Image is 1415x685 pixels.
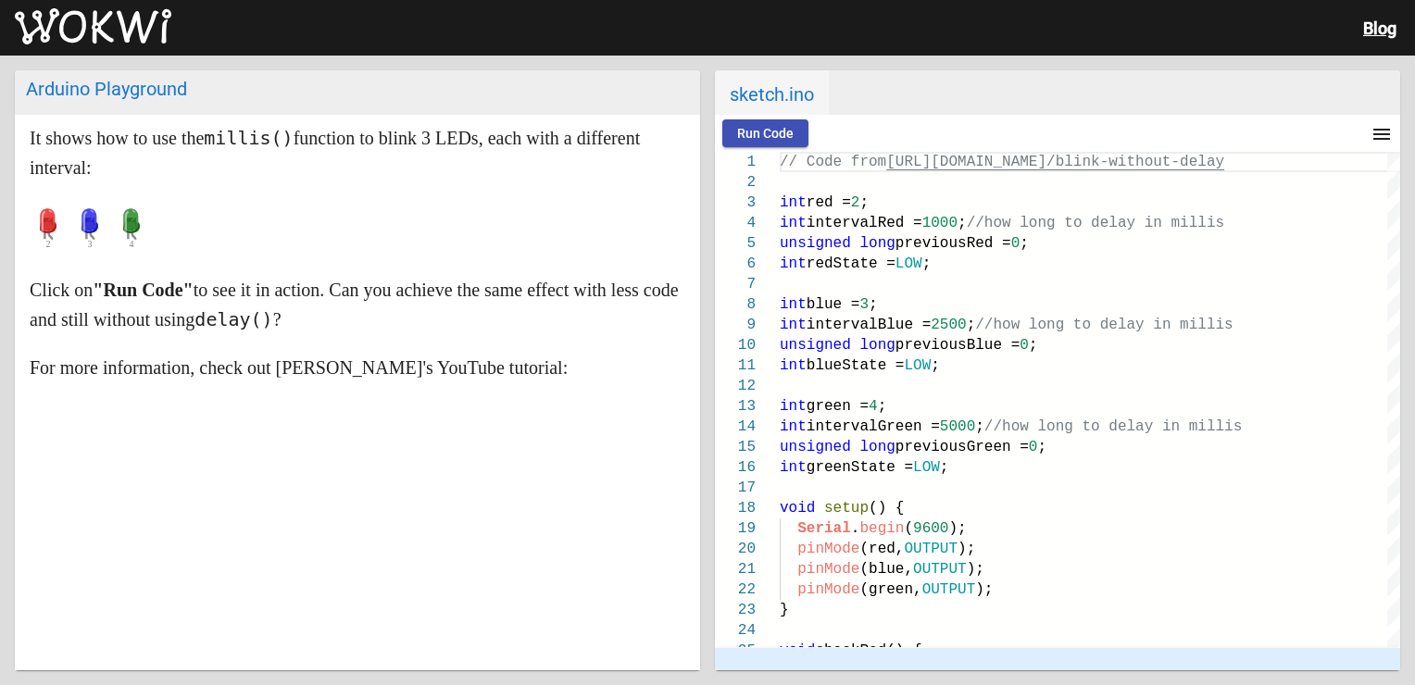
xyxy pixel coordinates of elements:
p: Click on to see it in action. Can you achieve the same effect with less code and still without us... [30,275,685,334]
div: 12 [715,376,756,396]
span: redState = [807,255,895,272]
span: green = [807,398,869,415]
span: //how long to delay in millis [984,418,1242,435]
span: ); [967,561,984,578]
div: 3 [715,193,756,213]
span: ; [922,255,932,272]
div: 25 [715,641,756,661]
div: 5 [715,233,756,254]
span: LOW [904,357,931,374]
div: 16 [715,457,756,478]
div: 13 [715,396,756,417]
span: pinMode [797,541,859,557]
div: 10 [715,335,756,355]
div: 20 [715,539,756,559]
span: LOW [895,255,922,272]
p: For more information, check out [PERSON_NAME]'s YouTube tutorial: [30,353,685,382]
span: void [780,500,815,517]
span: //how long to delay in millis [975,317,1233,333]
span: int [780,459,807,476]
span: unsigned [780,235,851,252]
code: delay() [194,308,272,330]
span: intervalRed = [807,215,922,231]
span: LOW [913,459,940,476]
span: ); [958,541,975,557]
span: void [780,642,815,659]
span: (blue, [859,561,913,578]
span: // Code from [780,154,886,170]
span: //how long to delay in millis [967,215,1224,231]
span: ; [975,418,984,435]
span: int [780,194,807,211]
span: 2 [851,194,860,211]
span: red = [807,194,851,211]
span: intervalGreen = [807,418,940,435]
span: previousGreen = [895,439,1029,455]
span: /blink-without-delay [1046,154,1224,170]
span: 0 [1011,235,1021,252]
div: 22 [715,579,756,600]
span: 9600 [913,520,948,537]
span: setup [824,500,869,517]
div: 9 [715,315,756,335]
span: 3 [859,296,869,313]
span: ; [940,459,949,476]
span: previousRed = [895,235,1011,252]
span: long [859,337,895,354]
span: pinMode [797,561,859,578]
span: Serial [797,520,851,537]
span: unsigned [780,439,851,455]
code: millis() [204,127,293,149]
span: OUTPUT [913,561,967,578]
div: 23 [715,600,756,620]
span: blue = [807,296,860,313]
span: ; [958,215,967,231]
span: unsigned [780,337,851,354]
div: 6 [715,254,756,274]
span: ); [975,581,993,598]
span: int [780,418,807,435]
a: Blog [1363,19,1396,38]
span: 5000 [940,418,975,435]
span: int [780,357,807,374]
span: Run Code [737,126,794,141]
span: OUTPUT [904,541,958,557]
span: int [780,296,807,313]
p: It shows how to use the function to blink 3 LEDs, each with a different interval: [30,123,685,182]
span: ; [931,357,940,374]
div: 1 [715,152,756,172]
span: int [780,398,807,415]
span: } [780,602,789,618]
span: ); [948,520,966,537]
span: greenState = [807,459,913,476]
span: 1000 [922,215,958,231]
span: checkRed() { [815,642,921,659]
span: 4 [869,398,878,415]
div: 17 [715,478,756,498]
strong: "Run Code" [93,280,193,300]
span: intervalBlue = [807,317,931,333]
img: Wokwi [15,8,171,45]
span: ; [967,317,976,333]
div: Arduino Playground [26,78,689,100]
span: [URL][DOMAIN_NAME] [886,154,1046,170]
div: 15 [715,437,756,457]
span: . [851,520,860,537]
span: ; [1020,235,1029,252]
span: ( [904,520,913,537]
span: pinMode [797,581,859,598]
div: 19 [715,518,756,539]
div: 14 [715,417,756,437]
span: sketch.ino [715,70,829,115]
span: int [780,215,807,231]
span: () { [869,500,904,517]
div: 8 [715,294,756,315]
div: 7 [715,274,756,294]
textarea: Editor content;Press Alt+F1 for Accessibility Options. [780,152,781,153]
div: 18 [715,498,756,518]
span: int [780,255,807,272]
span: 0 [1020,337,1029,354]
span: ; [1029,337,1038,354]
span: 2500 [931,317,966,333]
span: ; [869,296,878,313]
